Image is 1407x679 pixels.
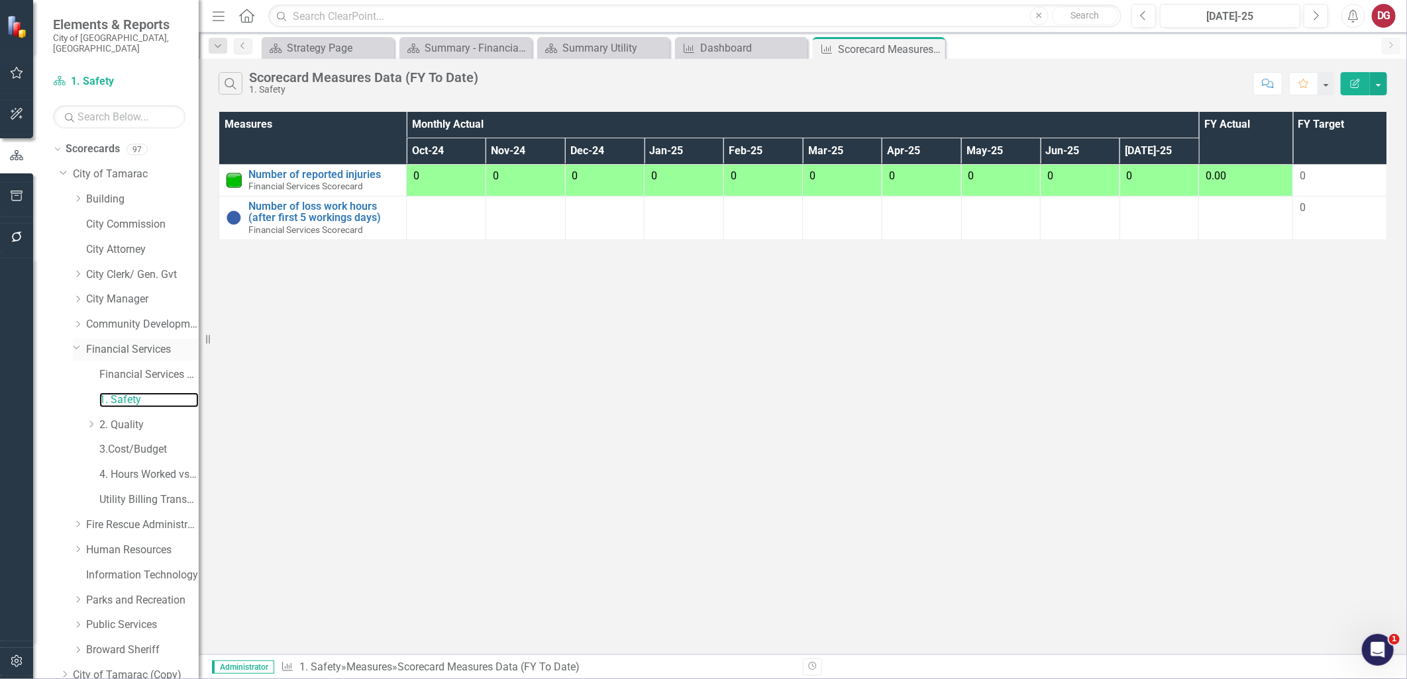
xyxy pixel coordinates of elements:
[86,643,199,658] a: Broward Sheriff
[651,169,657,182] span: 0
[1070,10,1099,21] span: Search
[1052,7,1118,25] button: Search
[1362,634,1394,666] iframe: Intercom live chat
[248,181,363,191] span: Financial Services Scorecard
[86,292,199,307] a: City Manager
[413,169,419,182] span: 0
[219,164,407,196] td: Double-Click to Edit Right Click for Context Menu
[403,40,529,56] a: Summary - Financial Services Administration (1501)
[99,467,199,482] a: 4. Hours Worked vs Available hours
[86,617,199,633] a: Public Services
[1389,634,1400,645] span: 1
[281,660,793,675] div: » »
[572,169,578,182] span: 0
[562,40,666,56] div: Summary Utility
[86,217,199,232] a: City Commission
[397,660,580,673] div: Scorecard Measures Data (FY To Date)
[968,169,974,182] span: 0
[731,169,737,182] span: 0
[889,169,895,182] span: 0
[7,15,30,38] img: ClearPoint Strategy
[249,85,478,95] div: 1. Safety
[53,105,185,128] input: Search Below...
[86,342,199,357] a: Financial Services
[53,74,185,89] a: 1. Safety
[425,40,529,56] div: Summary - Financial Services Administration (1501)
[268,5,1121,28] input: Search ClearPoint...
[700,40,804,56] div: Dashboard
[73,167,199,182] a: City of Tamarac
[1300,201,1306,214] span: 0
[99,442,199,457] a: 3.Cost/Budget
[346,660,392,673] a: Measures
[226,210,242,226] img: No Information
[219,196,407,240] td: Double-Click to Edit Right Click for Context Menu
[299,660,341,673] a: 1. Safety
[809,169,815,182] span: 0
[1127,169,1133,182] span: 0
[86,192,199,207] a: Building
[127,144,148,155] div: 97
[99,367,199,383] a: Financial Services Scorecard
[86,317,199,332] a: Community Development
[248,201,399,224] a: Number of loss work hours (after first 5 workings days)
[248,169,399,181] a: Number of reported injuries
[678,40,804,56] a: Dashboard
[53,17,185,32] span: Elements & Reports
[1160,4,1300,28] button: [DATE]-25
[1047,169,1053,182] span: 0
[493,169,499,182] span: 0
[248,224,363,235] span: Financial Services Scorecard
[86,568,199,583] a: Information Technology
[1372,4,1396,28] button: DG
[86,242,199,257] a: City Attorney
[249,70,478,85] div: Scorecard Measures Data (FY To Date)
[53,32,185,54] small: City of [GEOGRAPHIC_DATA], [GEOGRAPHIC_DATA]
[212,660,274,674] span: Administrator
[86,543,199,558] a: Human Resources
[541,40,666,56] a: Summary Utility
[86,267,199,283] a: City Clerk/ Gen. Gvt
[86,518,199,533] a: Fire Rescue Administration
[86,593,199,608] a: Parks and Recreation
[265,40,391,56] a: Strategy Page
[99,392,199,408] a: 1. Safety
[226,172,242,188] img: Meets or exceeds target
[1206,169,1226,182] span: 0.00
[1165,9,1296,24] div: [DATE]-25
[838,41,942,58] div: Scorecard Measures Data (FY To Date)
[66,142,120,157] a: Scorecards
[99,418,199,433] a: 2. Quality
[99,492,199,508] a: Utility Billing Transactional Survey
[1300,169,1306,182] span: 0
[287,40,391,56] div: Strategy Page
